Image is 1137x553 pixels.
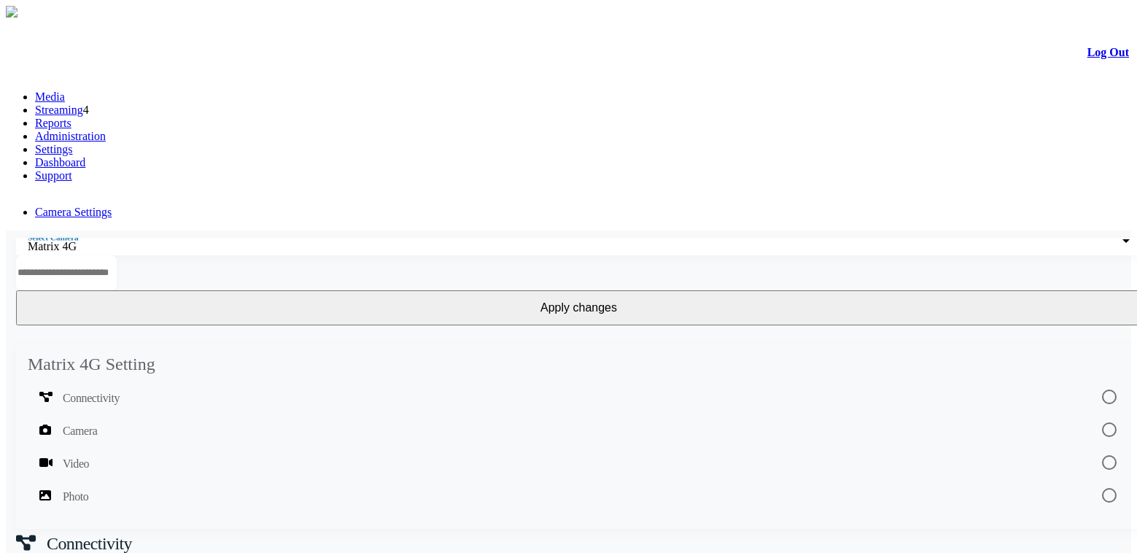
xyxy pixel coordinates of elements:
span: Connectivity [47,534,132,553]
a: Dashboard [35,156,85,169]
img: arrow-3.png [6,6,18,18]
a: Support [35,169,72,182]
a: Camera Settings [35,206,112,218]
span: Connectivity [63,384,120,413]
span: Video [63,449,89,479]
span: Matrix 4G [28,240,77,252]
a: Log Out [1087,46,1129,58]
span: Camera [63,417,97,446]
a: Reports [35,117,71,129]
a: Streaming [35,104,83,116]
a: Settings [35,143,73,155]
mat-card-title: Matrix 4G Setting [28,355,155,374]
a: Media [35,90,65,103]
span: 4 [83,104,89,116]
a: Administration [35,130,106,142]
span: Photo [63,482,88,511]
